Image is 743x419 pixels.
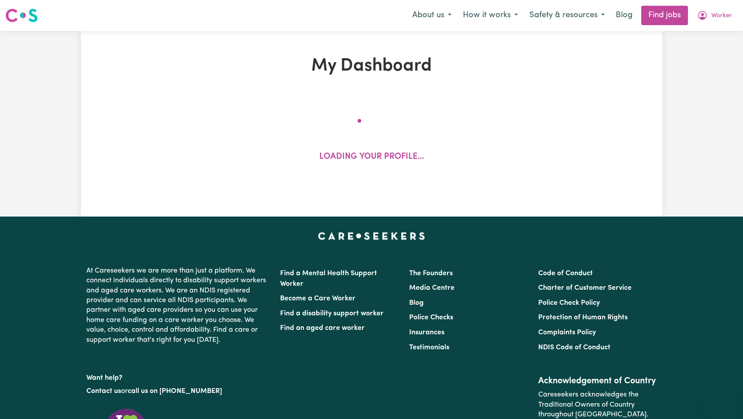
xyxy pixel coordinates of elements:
a: Find jobs [641,6,688,25]
a: Blog [610,6,638,25]
p: Loading your profile... [319,151,424,164]
a: Insurances [409,329,444,336]
p: Want help? [86,370,270,383]
p: At Careseekers we are more than just a platform. We connect individuals directly to disability su... [86,262,270,348]
a: Media Centre [409,284,455,292]
a: Find a disability support worker [280,310,384,317]
button: How it works [457,6,524,25]
a: NDIS Code of Conduct [538,344,610,351]
a: call us on [PHONE_NUMBER] [128,388,222,395]
a: Become a Care Worker [280,295,355,302]
a: Testimonials [409,344,449,351]
button: About us [407,6,457,25]
iframe: Button to launch messaging window [708,384,736,412]
a: Careseekers home page [318,232,425,239]
a: Careseekers logo [5,5,38,26]
span: Worker [711,11,732,21]
img: Careseekers logo [5,7,38,23]
a: Find a Mental Health Support Worker [280,270,377,288]
a: Police Checks [409,314,453,321]
a: Police Check Policy [538,299,600,307]
a: Code of Conduct [538,270,593,277]
button: Safety & resources [524,6,610,25]
a: Charter of Customer Service [538,284,632,292]
a: The Founders [409,270,453,277]
h2: Acknowledgement of Country [538,376,657,386]
p: or [86,383,270,400]
a: Protection of Human Rights [538,314,628,321]
a: Find an aged care worker [280,325,365,332]
button: My Account [691,6,738,25]
a: Contact us [86,388,121,395]
a: Blog [409,299,424,307]
h1: My Dashboard [183,56,560,77]
a: Complaints Policy [538,329,596,336]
